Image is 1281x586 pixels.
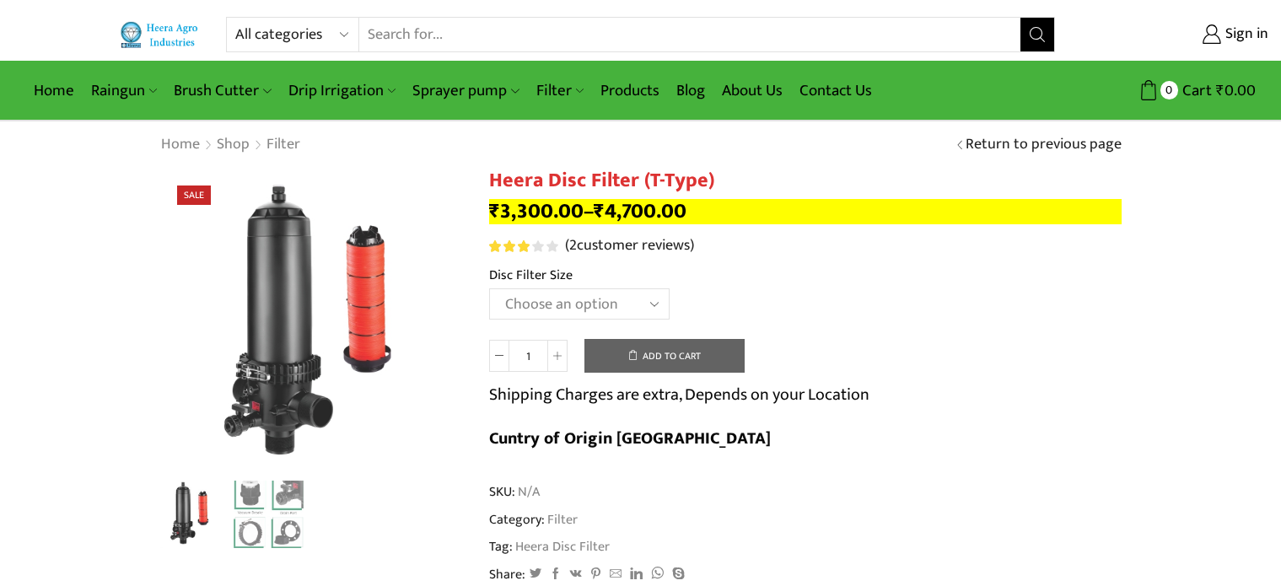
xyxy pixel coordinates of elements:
[1072,75,1256,106] a: 0 Cart ₹0.00
[1221,24,1268,46] span: Sign in
[160,134,301,156] nav: Breadcrumb
[404,71,527,110] a: Sprayer pump
[594,194,605,228] span: ₹
[569,233,577,258] span: 2
[160,169,464,472] div: 1 / 2
[216,134,250,156] a: Shop
[1178,79,1212,102] span: Cart
[280,71,404,110] a: Drip Irrigation
[489,482,1122,502] span: SKU:
[266,134,301,156] a: Filter
[509,340,547,372] input: Product quantity
[489,565,525,584] span: Share:
[489,240,557,252] div: Rated 3.00 out of 5
[584,339,745,373] button: Add to cart
[565,235,694,257] a: (2customer reviews)
[489,510,578,530] span: Category:
[83,71,165,110] a: Raingun
[489,169,1122,193] h1: Heera Disc Filter (T-Type)
[594,194,686,228] bdi: 4,700.00
[515,482,540,502] span: N/A
[489,240,530,252] span: Rated out of 5 based on customer ratings
[156,478,226,548] a: Untitled-1
[489,537,1122,556] span: Tag:
[156,481,226,548] li: 1 / 2
[177,185,211,205] span: Sale
[489,424,771,453] b: Cuntry of Origin [GEOGRAPHIC_DATA]
[713,71,791,110] a: About Us
[791,71,880,110] a: Contact Us
[160,134,201,156] a: Home
[25,71,83,110] a: Home
[489,194,584,228] bdi: 3,300.00
[513,537,610,556] a: Heera Disc Filter
[489,194,500,228] span: ₹
[234,481,304,551] a: 11
[234,481,304,548] li: 2 / 2
[489,199,1122,224] p: –
[489,266,573,285] label: Disc Filter Size
[489,381,869,408] p: Shipping Charges are extra, Depends on your Location
[1216,78,1224,104] span: ₹
[1216,78,1256,104] bdi: 0.00
[966,134,1122,156] a: Return to previous page
[165,71,279,110] a: Brush Cutter
[160,169,464,472] img: Untitled-1
[528,71,592,110] a: Filter
[592,71,668,110] a: Products
[1020,18,1054,51] button: Search button
[668,71,713,110] a: Blog
[489,240,561,252] span: 2
[1080,19,1268,50] a: Sign in
[1160,81,1178,99] span: 0
[545,508,578,530] a: Filter
[359,18,1020,51] input: Search for...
